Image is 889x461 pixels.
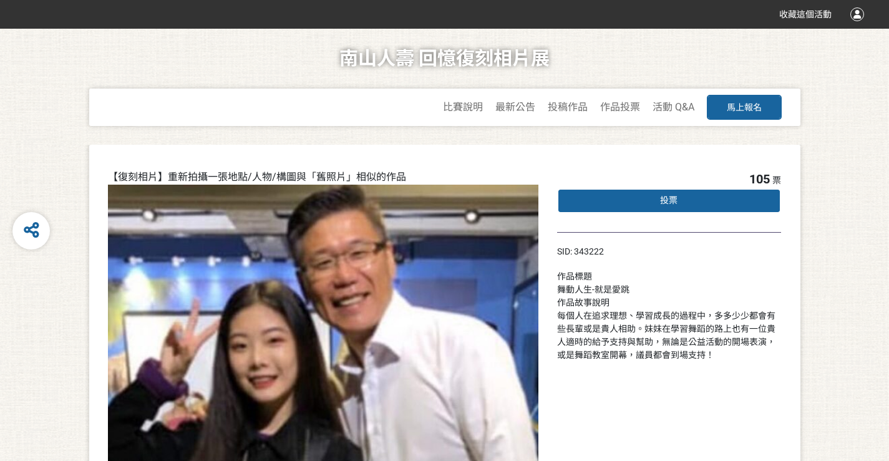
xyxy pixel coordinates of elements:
[772,175,781,185] span: 票
[653,101,694,113] a: 活動 Q&A
[779,9,832,19] span: 收藏這個活動
[727,102,762,112] span: 馬上報名
[495,101,535,113] a: 最新公告
[557,246,604,256] span: SID: 343222
[749,172,770,187] span: 105
[557,271,592,281] span: 作品標題
[660,195,678,205] span: 投票
[548,101,588,113] a: 投稿作品
[707,95,782,120] button: 馬上報名
[108,171,406,183] span: 【復刻相片】重新拍攝一張地點/人物/構圖與「舊照片」相似的作品
[339,29,550,89] h1: 南山人壽 回憶復刻相片展
[557,283,782,296] div: 舞動人生-就是愛跳
[443,101,483,113] a: 比賽說明
[557,298,610,308] span: 作品故事說明
[600,101,640,113] a: 作品投票
[557,309,782,362] div: 每個人在追求理想、學習成長的過程中，多多少少都會有些長輩或是貴人相助。妹妹在學習舞蹈的路上也有一位貴人適時的給予支持與幫助，無論是公益活動的開場表演，或是舞蹈教室開幕，議員都會到場支持！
